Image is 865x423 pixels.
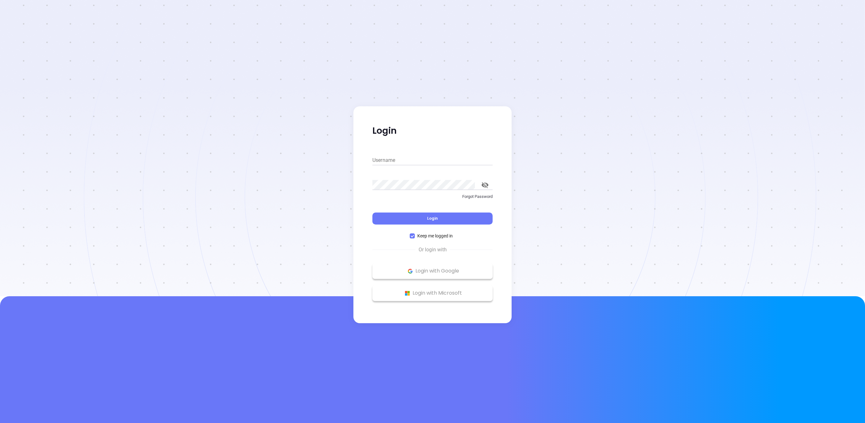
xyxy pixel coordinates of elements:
[376,266,489,276] p: Login with Google
[372,193,493,205] a: Forgot Password
[477,177,493,193] button: toggle password visibility
[415,232,455,239] span: Keep me logged in
[372,193,493,200] p: Forgot Password
[403,289,411,297] img: Microsoft Logo
[427,216,438,221] span: Login
[372,285,493,301] button: Microsoft Logo Login with Microsoft
[372,125,493,137] p: Login
[376,288,489,298] p: Login with Microsoft
[372,212,493,224] button: Login
[415,246,450,254] span: Or login with
[406,267,414,275] img: Google Logo
[372,263,493,279] button: Google Logo Login with Google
